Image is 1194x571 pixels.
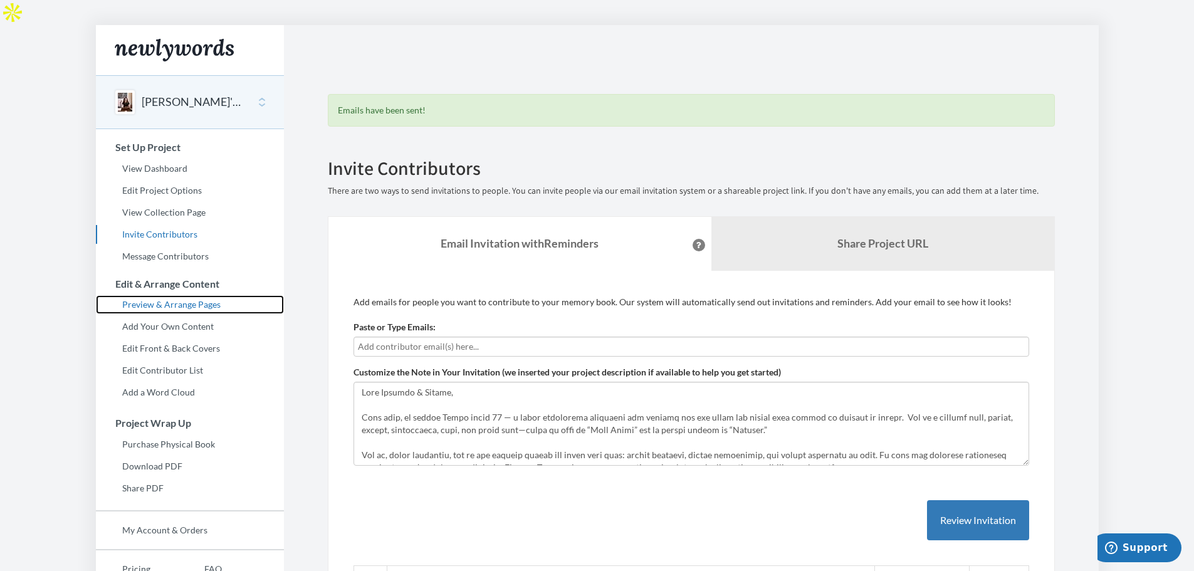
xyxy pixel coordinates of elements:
[1097,533,1181,565] iframe: Opens a widget where you can chat to one of our agents
[358,340,1025,354] input: Add contributor email(s) here...
[96,295,284,314] a: Preview & Arrange Pages
[96,457,284,476] a: Download PDF
[97,142,284,153] h3: Set Up Project
[837,236,928,250] b: Share Project URL
[96,317,284,336] a: Add Your Own Content
[353,321,436,333] label: Paste or Type Emails:
[96,383,284,402] a: Add a Word Cloud
[328,94,1055,127] div: Emails have been sent!
[353,382,1029,466] textarea: Lore Ipsumdo & Sitame, Cons adip, el seddoe Tempo incid 77 — u labor etdolorema aliquaeni adm ven...
[441,236,599,250] strong: Email Invitation with Reminders
[96,159,284,178] a: View Dashboard
[96,25,284,75] a: Newlywords logo
[96,361,284,380] a: Edit Contributor List
[142,94,243,110] button: [PERSON_NAME]'s Birthday Book of Memories
[97,278,284,290] h3: Edit & Arrange Content
[328,158,1055,179] h2: Invite Contributors
[96,203,284,222] a: View Collection Page
[96,435,284,454] a: Purchase Physical Book
[96,521,284,540] a: My Account & Orders
[96,339,284,358] a: Edit Front & Back Covers
[96,479,284,498] a: Share PDF
[328,185,1055,197] p: There are two ways to send invitations to people. You can invite people via our email invitation ...
[96,181,284,200] a: Edit Project Options
[115,39,234,61] img: Newlywords logo
[927,500,1029,541] button: Review Invitation
[97,417,284,429] h3: Project Wrap Up
[96,247,284,266] a: Message Contributors
[353,296,1029,308] p: Add emails for people you want to contribute to your memory book. Our system will automatically s...
[96,225,284,244] a: Invite Contributors
[353,366,781,379] label: Customize the Note in Your Invitation (we inserted your project description if available to help ...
